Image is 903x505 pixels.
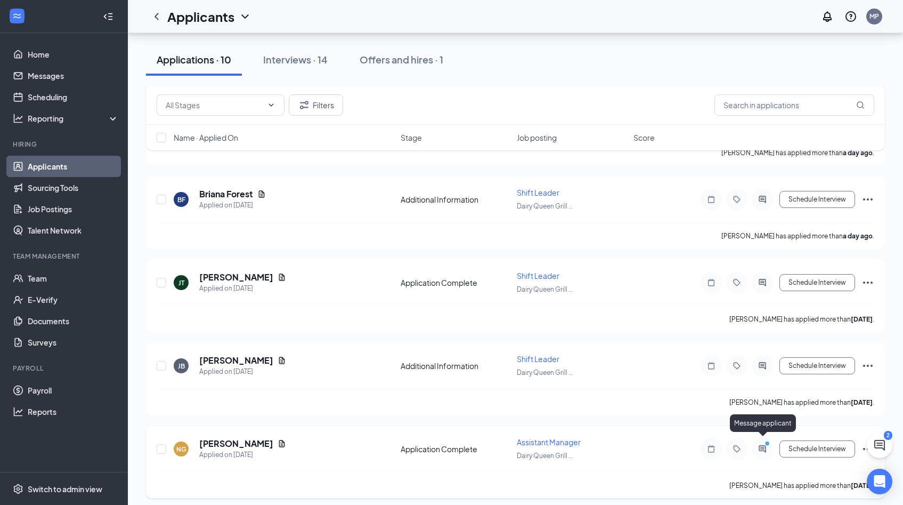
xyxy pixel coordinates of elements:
div: Applied on [DATE] [199,283,286,294]
svg: ChatActive [873,439,886,452]
b: a day ago [843,232,873,240]
button: Schedule Interview [779,191,855,208]
div: MP [869,12,879,21]
svg: Analysis [13,113,23,124]
span: Dairy Queen Grill ... [517,452,573,460]
svg: Settings [13,484,23,494]
svg: Ellipses [861,193,874,206]
a: Scheduling [28,86,119,108]
svg: Document [257,190,266,198]
svg: Notifications [821,10,834,23]
div: Message applicant [730,414,796,432]
div: Applied on [DATE] [199,200,266,211]
a: Job Postings [28,198,119,220]
span: Assistant Manager [517,437,581,447]
span: Dairy Queen Grill ... [517,285,573,293]
div: JB [178,362,185,371]
svg: Ellipses [861,359,874,372]
a: E-Verify [28,289,119,310]
button: Filter Filters [289,94,343,116]
div: Applied on [DATE] [199,366,286,377]
svg: Note [705,445,718,453]
div: BF [177,195,185,204]
button: Schedule Interview [779,274,855,291]
h5: Briana Forest [199,188,253,200]
svg: ActiveChat [756,278,769,287]
svg: Ellipses [861,443,874,455]
span: Shift Leader [517,188,559,197]
div: Additional Information [401,360,511,371]
svg: Collapse [103,11,113,22]
b: [DATE] [851,398,873,406]
input: Search in applications [714,94,874,116]
input: All Stages [166,99,263,111]
p: [PERSON_NAME] has applied more than . [721,231,874,241]
div: Applications · 10 [157,53,231,66]
svg: MagnifyingGlass [856,101,865,109]
div: Team Management [13,252,117,261]
div: JT [178,278,184,287]
a: Messages [28,65,119,86]
h1: Applicants [167,7,234,26]
div: Interviews · 14 [263,53,328,66]
span: Shift Leader [517,271,559,280]
svg: Note [705,278,718,287]
a: Talent Network [28,220,119,241]
button: Schedule Interview [779,357,855,374]
svg: ChevronDown [239,10,251,23]
a: Applicants [28,156,119,177]
svg: PrimaryDot [762,440,775,449]
a: Team [28,268,119,289]
a: Home [28,44,119,65]
svg: Document [278,356,286,365]
a: Sourcing Tools [28,177,119,198]
svg: Document [278,439,286,448]
div: 2 [884,431,892,440]
svg: Tag [730,445,743,453]
svg: Document [278,273,286,282]
svg: Ellipses [861,276,874,289]
div: Offers and hires · 1 [360,53,443,66]
div: Applied on [DATE] [199,450,286,460]
span: Job posting [517,132,557,143]
svg: Filter [298,99,311,111]
button: ChatActive [867,432,892,458]
h5: [PERSON_NAME] [199,355,273,366]
div: NG [176,445,186,454]
div: Application Complete [401,277,511,288]
svg: Tag [730,195,743,204]
svg: ActiveChat [756,195,769,204]
p: [PERSON_NAME] has applied more than . [729,315,874,324]
b: [DATE] [851,315,873,323]
b: [DATE] [851,482,873,490]
h5: [PERSON_NAME] [199,271,273,283]
div: Switch to admin view [28,484,102,494]
svg: WorkstreamLogo [12,11,22,21]
span: Stage [401,132,422,143]
div: Hiring [13,140,117,149]
a: Surveys [28,332,119,353]
div: Payroll [13,364,117,373]
span: Shift Leader [517,354,559,364]
span: Dairy Queen Grill ... [517,368,573,376]
svg: Tag [730,362,743,370]
div: Reporting [28,113,119,124]
svg: ActiveChat [756,362,769,370]
a: Documents [28,310,119,332]
svg: Note [705,195,718,204]
h5: [PERSON_NAME] [199,438,273,450]
button: Schedule Interview [779,440,855,458]
p: [PERSON_NAME] has applied more than . [729,481,874,490]
svg: Tag [730,278,743,287]
svg: ChevronLeft [150,10,163,23]
a: Reports [28,401,119,422]
svg: QuestionInfo [844,10,857,23]
a: Payroll [28,380,119,401]
svg: Note [705,362,718,370]
div: Additional Information [401,194,511,205]
svg: ActiveChat [756,445,769,453]
div: Application Complete [401,444,511,454]
div: Open Intercom Messenger [867,469,892,494]
span: Name · Applied On [174,132,238,143]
